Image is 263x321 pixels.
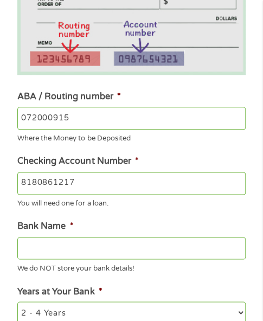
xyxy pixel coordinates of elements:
input: 345634636 [17,172,245,195]
div: Where the Money to be Deposited [17,130,245,144]
div: We do NOT store your bank details! [17,259,245,274]
label: Bank Name [17,221,73,232]
label: ABA / Routing number [17,91,120,102]
label: Years at Your Bank [17,286,102,297]
input: 263177916 [17,107,245,130]
div: You will need one for a loan. [17,195,245,209]
label: Checking Account Number [17,156,138,167]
